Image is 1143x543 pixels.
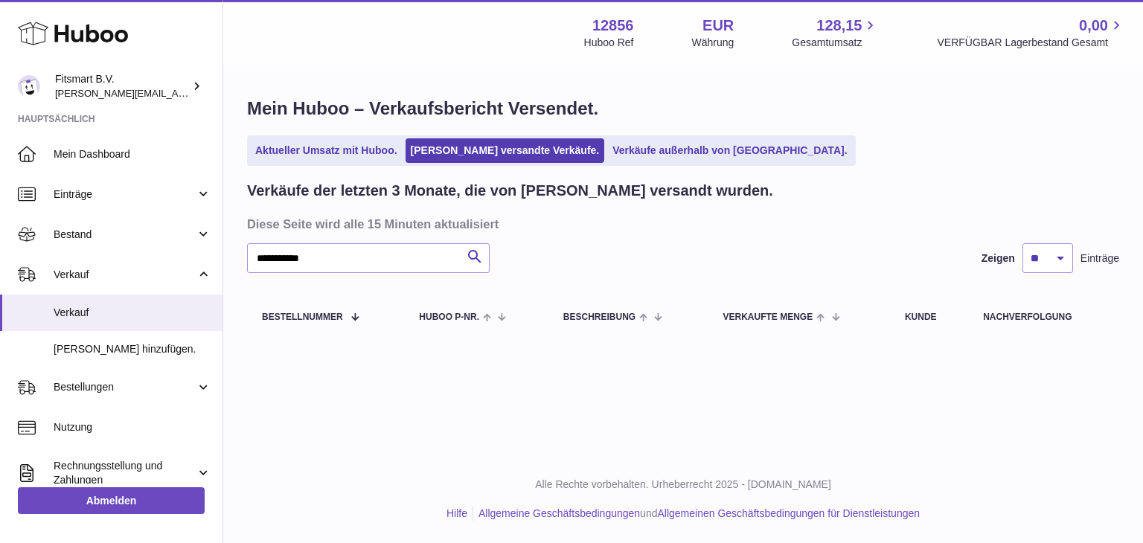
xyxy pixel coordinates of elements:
[247,216,1115,232] h3: Diese Seite wird alle 15 Minuten aktualisiert
[1079,16,1108,36] span: 0,00
[55,87,298,99] span: [PERSON_NAME][EMAIL_ADDRESS][DOMAIN_NAME]
[419,312,479,322] span: Huboo P-Nr.
[54,459,196,487] span: Rechnungsstellung und Zahlungen
[54,342,211,356] span: [PERSON_NAME] hinzufügen.
[247,97,1119,121] h1: Mein Huboo – Verkaufsbericht Versendet.
[702,16,734,36] strong: EUR
[937,36,1125,50] span: VERFÜGBAR Lagerbestand Gesamt
[54,268,196,282] span: Verkauf
[250,138,403,163] a: Aktueller Umsatz mit Huboo.
[473,507,920,521] li: und
[446,507,467,519] a: Hilfe
[18,487,205,514] a: Abmelden
[592,16,634,36] strong: 12856
[983,312,1104,322] div: Nachverfolgung
[55,72,189,100] div: Fitsmart B.V.
[1080,251,1119,266] span: Einträge
[607,138,852,163] a: Verkäufe außerhalb von [GEOGRAPHIC_DATA].
[792,36,879,50] span: Gesamtumsatz
[478,507,640,519] a: Allgemeine Geschäftsbedingungen
[563,312,635,322] span: Beschreibung
[723,312,813,322] span: Verkaufte Menge
[54,380,196,394] span: Bestellungen
[262,312,343,322] span: Bestellnummer
[982,251,1015,266] label: Zeigen
[54,187,196,202] span: Einträge
[937,16,1125,50] a: 0,00 VERFÜGBAR Lagerbestand Gesamt
[54,420,211,434] span: Nutzung
[657,507,920,519] a: Allgemeinen Geschäftsbedingungen für Dienstleistungen
[54,147,211,161] span: Mein Dashboard
[792,16,879,50] a: 128,15 Gesamtumsatz
[406,138,605,163] a: [PERSON_NAME] versandte Verkäufe.
[235,478,1131,492] p: Alle Rechte vorbehalten. Urheberrecht 2025 - [DOMAIN_NAME]
[816,16,862,36] span: 128,15
[584,36,634,50] div: Huboo Ref
[54,306,211,320] span: Verkauf
[247,181,773,201] h2: Verkäufe der letzten 3 Monate, die von [PERSON_NAME] versandt wurden.
[692,36,734,50] div: Währung
[54,228,196,242] span: Bestand
[905,312,953,322] div: Kunde
[18,75,40,97] img: jonathan@leaderoo.com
